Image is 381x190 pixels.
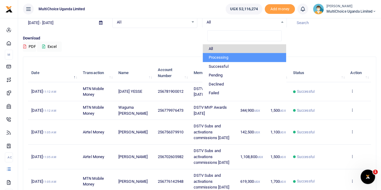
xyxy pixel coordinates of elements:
[207,19,278,25] span: All
[297,89,315,94] span: Successful
[43,180,56,183] small: 11:05 AM
[280,155,286,159] small: UGX
[43,131,56,134] small: 11:05 AM
[203,44,286,53] li: All
[297,154,315,160] span: Successful
[230,6,258,12] span: UGX 52,116,274
[158,154,183,159] span: 256702605982
[265,4,295,14] span: Add money
[257,155,263,159] small: UGX
[203,71,286,80] li: Pending
[326,4,376,9] small: [PERSON_NAME]
[31,154,56,159] span: [DATE]
[203,80,286,89] li: Declined
[118,130,148,134] span: [PERSON_NAME]
[23,18,94,28] input: select period
[313,4,376,14] a: profile-user [PERSON_NAME] MultiChoice Uganda Limited
[373,170,378,174] span: 1
[297,108,315,113] span: Successful
[43,90,56,93] small: 11:12 AM
[193,173,229,189] span: DSTV Subs and activations commissions [DATE]
[37,42,62,52] button: Excel
[31,108,56,113] span: [DATE]
[36,6,87,12] span: MultiChoice Uganda Limited
[31,89,56,94] span: [DATE]
[117,19,188,25] span: All
[83,176,104,187] span: MTN Mobile Money
[347,64,371,82] th: Action: activate to sort column ascending
[280,109,286,112] small: UGX
[158,130,183,134] span: 256756379910
[203,62,286,71] li: Successful
[83,105,104,116] span: MTN Mobile Money
[115,64,155,82] th: Name: activate to sort column ascending
[193,148,229,165] span: DSTV Subs and activations commissions [DATE]
[190,64,237,82] th: Memo: activate to sort column ascending
[265,6,295,11] a: Add money
[43,155,56,159] small: 11:05 AM
[118,179,148,184] span: [PERSON_NAME]
[5,50,13,60] li: M
[313,4,324,14] img: profile-user
[83,130,104,134] span: Airtel Money
[158,179,183,184] span: 256776142948
[254,180,260,183] small: UGX
[361,170,375,184] iframe: Intercom live chat
[270,179,286,184] span: 1,700
[254,109,260,112] small: UGX
[31,130,56,134] span: [DATE]
[5,7,13,11] a: logo-small logo-large logo-large
[203,89,286,98] li: Failed
[23,42,36,52] button: PDF
[289,64,347,82] th: Status: activate to sort column ascending
[193,124,229,140] span: DSTV Subs and activations commissions [DATE]
[31,179,56,184] span: [DATE]
[270,108,286,113] span: 1,500
[297,179,315,184] span: Successful
[240,130,260,134] span: 142,500
[23,35,376,42] p: Download
[240,108,260,113] span: 344,900
[240,179,260,184] span: 619,300
[158,108,183,113] span: 256779976473
[193,105,227,116] span: DSTV MVP Awards [DATE]
[80,64,115,82] th: Transaction: activate to sort column ascending
[193,86,227,97] span: DSTV MVP Awards [DATE]
[326,9,376,14] span: MultiChoice Uganda Limited
[297,129,315,135] span: Successful
[270,130,286,134] span: 1,100
[270,154,286,159] span: 1,500
[254,131,260,134] small: UGX
[280,180,286,183] small: UGX
[118,89,142,94] span: [DATE] YESSE
[118,154,148,159] span: [PERSON_NAME]
[223,4,265,14] li: Wallet ballance
[5,152,13,162] li: Ac
[83,154,104,159] span: Airtel Money
[118,105,148,116] span: Waguma [PERSON_NAME]
[43,109,56,112] small: 11:12 AM
[292,18,376,28] input: Search
[240,154,263,159] span: 1,108,800
[28,64,80,82] th: Date: activate to sort column descending
[154,64,190,82] th: Account Number: activate to sort column ascending
[265,4,295,14] li: Toup your wallet
[5,6,13,13] img: logo-small
[226,4,262,14] a: UGX 52,116,274
[203,53,286,62] li: Processing
[83,86,104,97] span: MTN Mobile Money
[280,131,286,134] small: UGX
[158,89,183,94] span: 256781900012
